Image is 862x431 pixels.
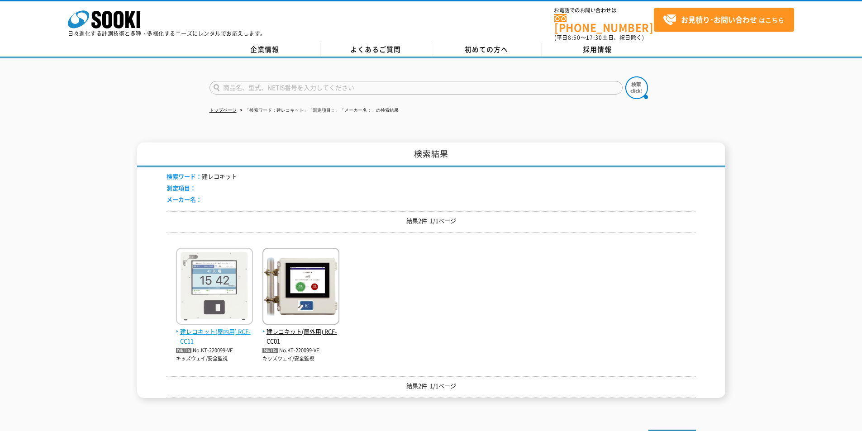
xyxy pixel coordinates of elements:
a: トップページ [210,108,237,113]
span: (平日 ～ 土日、祝日除く) [554,33,644,42]
li: 「検索ワード：建レコキット」「測定項目：」「メーカー名：」の検索結果 [238,106,399,115]
a: お見積り･お問い合わせはこちら [654,8,794,32]
li: 建レコキット [167,172,237,181]
p: キッズウェイ/安全監視 [262,355,339,363]
span: 17:30 [586,33,602,42]
p: キッズウェイ/安全監視 [176,355,253,363]
span: 初めての方へ [465,44,508,54]
span: 検索ワード： [167,172,202,180]
a: 建レコキット(屋外用) RCF-CC01 [262,317,339,346]
h1: 検索結果 [137,142,725,167]
a: 企業情報 [210,43,320,57]
span: メーカー名： [167,195,202,204]
span: 8:50 [568,33,581,42]
span: 建レコキット(屋内用) RCF-CC11 [176,327,253,346]
a: よくあるご質問 [320,43,431,57]
p: 日々進化する計測技術と多種・多様化するニーズにレンタルでお応えします。 [68,31,266,36]
a: 採用情報 [542,43,653,57]
img: RCF-CC11 [176,248,253,327]
span: 測定項目： [167,184,196,192]
p: 結果2件 1/1ページ [167,381,696,391]
span: はこちら [663,13,784,27]
a: 建レコキット(屋内用) RCF-CC11 [176,317,253,346]
span: お電話でのお問い合わせは [554,8,654,13]
strong: お見積り･お問い合わせ [681,14,757,25]
input: 商品名、型式、NETIS番号を入力してください [210,81,623,95]
span: 建レコキット(屋外用) RCF-CC01 [262,327,339,346]
p: No.KT-220099-VE [262,346,339,355]
p: No.KT-220099-VE [176,346,253,355]
a: 初めての方へ [431,43,542,57]
p: 結果2件 1/1ページ [167,216,696,226]
a: [PHONE_NUMBER] [554,14,654,33]
img: RCF-CC01 [262,248,339,327]
img: btn_search.png [625,76,648,99]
